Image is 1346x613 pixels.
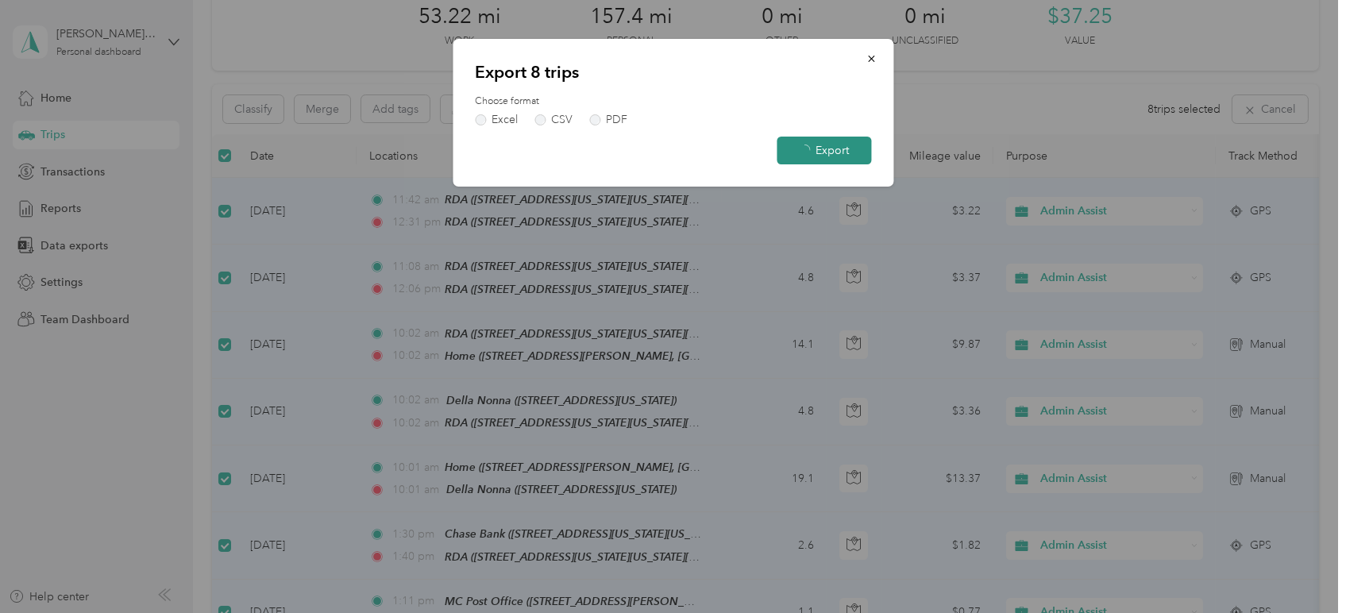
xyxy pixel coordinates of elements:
[492,114,518,125] div: Excel
[777,137,871,164] button: Export
[606,114,627,125] div: PDF
[1257,524,1346,613] iframe: Everlance-gr Chat Button Frame
[475,61,871,83] p: Export 8 trips
[551,114,573,125] div: CSV
[475,94,871,109] label: Choose format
